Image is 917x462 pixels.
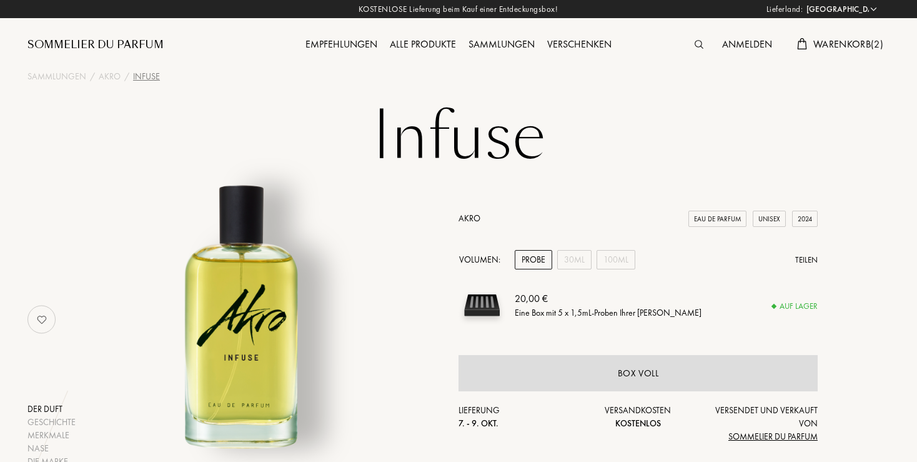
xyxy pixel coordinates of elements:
div: Alle Produkte [384,37,462,53]
div: / [90,70,95,83]
a: Sammlungen [462,38,541,51]
div: Lieferung [458,404,578,430]
div: Eine Box mit 5 x 1,5mL-Proben Ihrer [PERSON_NAME] [515,306,701,319]
img: cart.svg [797,38,807,49]
span: Sommelier du Parfum [728,431,818,442]
a: Akro [458,213,480,224]
div: Infuse [133,70,160,83]
div: Teilen [795,254,818,266]
div: Verschenken [541,37,618,53]
div: Der Duft [27,403,76,416]
img: sample box [458,282,505,329]
a: Anmelden [716,38,778,51]
div: Geschichte [27,416,76,429]
div: 100mL [597,250,635,269]
div: Sammlungen [462,37,541,53]
a: Empfehlungen [299,38,384,51]
a: Sammlungen [27,70,86,83]
span: Warenkorb ( 2 ) [813,38,883,51]
div: Eau de Parfum [688,211,746,228]
div: 30mL [557,250,592,269]
div: Volumen: [458,250,507,269]
div: Unisex [753,211,786,228]
img: no_like_p.png [29,307,54,332]
div: Auf Lager [772,300,818,313]
a: Akro [99,70,121,83]
img: arrow_w.png [869,4,878,14]
span: Lieferland: [766,3,803,16]
div: Empfehlungen [299,37,384,53]
div: Anmelden [716,37,778,53]
span: Kostenlos [615,418,661,429]
div: Versendet und verkauft von [698,404,818,443]
span: 7. - 9. Okt. [458,418,498,429]
div: / [124,70,129,83]
div: 20,00 € [515,291,701,306]
div: 2024 [792,211,818,228]
a: Verschenken [541,38,618,51]
h1: Infuse [146,103,771,171]
div: Merkmale [27,429,76,442]
div: Nase [27,442,76,455]
div: Versandkosten [578,404,698,430]
a: Alle Produkte [384,38,462,51]
div: Box voll [618,366,659,381]
div: Probe [515,250,552,269]
img: search_icn.svg [695,40,703,49]
a: Sommelier du Parfum [27,38,164,53]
